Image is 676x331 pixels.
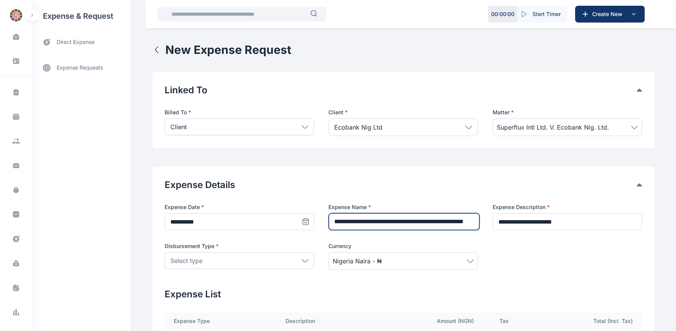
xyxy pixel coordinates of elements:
p: 00 : 00 : 00 [491,10,515,18]
label: Billed To [165,109,314,116]
label: Expense Name [329,203,478,211]
p: Select type [170,256,202,265]
div: Linked To [165,84,642,96]
span: Matter [493,109,514,116]
span: Ecobank Nig Ltd [335,123,383,132]
h1: New Expense Request [165,43,291,57]
label: Disbursement Type [165,242,314,250]
th: Tax [491,313,577,329]
th: Total (Incl. Tax) [577,313,642,329]
span: Currency [329,242,352,250]
div: Expense Details [165,179,642,191]
button: Start Timer [518,6,567,23]
label: Expense Description [493,203,642,211]
h2: Expense List [165,288,642,300]
button: Create New [575,6,645,23]
p: Client [170,122,187,131]
button: Expense Details [165,179,637,191]
th: Amount ( NGN ) [428,313,491,329]
th: Expense Type [165,313,277,329]
a: direct expense [32,32,130,52]
span: Superflux Intl Ltd. V. Ecobank Nig. Ltd. [497,123,609,132]
th: Description [277,313,428,329]
button: Linked To [165,84,637,96]
div: expense requests [32,52,130,77]
a: expense requests [32,58,130,77]
label: Expense Date [165,203,314,211]
span: Start Timer [533,10,561,18]
span: Create New [589,10,629,18]
p: Client [329,109,478,116]
span: Nigeria Naira - ₦ [333,256,382,266]
span: direct expense [57,38,95,46]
